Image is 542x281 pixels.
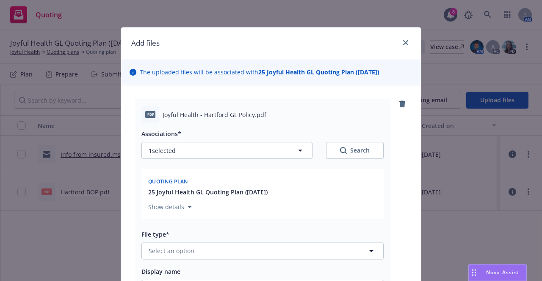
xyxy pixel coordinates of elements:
[140,68,379,76] span: The uploaded files will be associated with
[163,110,266,119] span: Joyful Health - Hartford GL Policy.pdf
[258,68,379,76] strong: 25 Joyful Health GL Quoting Plan ([DATE])
[141,230,169,238] span: File type*
[141,130,181,138] span: Associations*
[468,264,527,281] button: Nova Assist
[141,142,312,159] button: 1selected
[486,269,520,276] span: Nova Assist
[148,188,268,196] button: 25 Joyful Health GL Quoting Plan ([DATE])
[145,111,155,117] span: pdf
[326,142,384,159] button: SearchSearch
[397,99,407,109] a: remove
[469,265,479,281] div: Drag to move
[401,38,411,48] a: close
[148,178,188,185] span: Quoting plan
[131,38,160,49] h1: Add files
[141,267,180,276] span: Display name
[149,146,176,155] span: 1 selected
[141,243,384,259] button: Select an option
[149,246,194,255] span: Select an option
[340,146,370,155] div: Search
[340,147,347,154] svg: Search
[145,202,195,212] button: Show details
